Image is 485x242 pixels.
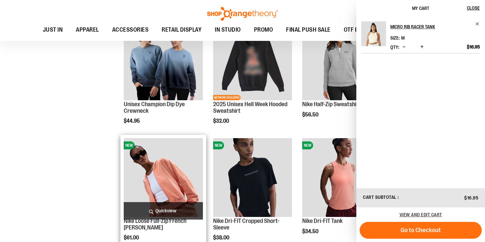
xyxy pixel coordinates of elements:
[124,202,203,220] a: Quickview
[401,35,404,41] span: M
[162,22,202,37] span: RETAIL DISPLAY
[120,18,206,141] div: product
[210,18,295,141] div: product
[43,22,63,37] span: JUST IN
[215,22,241,37] span: IN STUDIO
[475,21,480,26] a: Remove item
[112,22,149,37] span: ACCESSORIES
[302,228,319,234] span: $34.50
[213,138,292,217] img: Nike Dri-FIT Cropped Short-Sleeve
[467,44,480,50] span: $16.95
[213,138,292,218] a: Nike Dri-FIT Cropped Short-SleeveNEW
[124,21,203,101] a: Unisex Champion Dip Dye CrewneckNEW
[124,21,203,100] img: Unisex Champion Dip Dye Crewneck
[124,138,203,217] img: Nike Loose Full-Zip French Terry Hoodie
[213,21,292,101] a: 2025 Hell Week Hooded SweatshirtNEWNETWORK EXCLUSIVE
[464,195,478,200] span: $16.95
[401,44,407,50] button: Decrease product quantity
[419,44,425,50] button: Increase product quantity
[206,7,279,21] img: Shop Orangetheory
[213,118,230,124] span: $32.00
[299,18,384,135] div: product
[124,118,141,124] span: $44.95
[360,222,482,239] button: Go to Checkout
[302,141,313,149] span: NEW
[401,227,441,234] span: Go to Checkout
[213,218,279,231] a: Nike Dri-FIT Cropped Short-Sleeve
[124,235,140,241] span: $61.00
[467,5,480,11] span: Close
[390,45,399,50] label: Qty
[390,21,471,32] h2: Micro Rib Racer Tank
[361,21,386,50] a: Micro Rib Racer Tank
[254,22,273,37] span: PROMO
[124,218,186,231] a: Nike Loose Full-Zip French [PERSON_NAME]
[361,21,386,46] img: Micro Rib Racer Tank
[213,141,224,149] span: NEW
[363,195,397,200] span: Cart Subtotal
[124,101,185,114] a: Unisex Champion Dip Dye Crewneck
[124,138,203,218] a: Nike Loose Full-Zip French Terry HoodieNEW
[344,22,374,37] span: OTF BY YOU
[76,22,99,37] span: APPAREL
[286,22,331,37] span: FINAL PUSH SALE
[390,35,400,41] dt: Size
[213,235,230,241] span: $38.00
[302,21,381,101] a: Nike Half-Zip SweatshirtNEW
[400,212,442,217] a: View and edit cart
[390,21,480,32] a: Micro Rib Racer Tank
[361,21,480,53] li: Product
[302,138,381,218] a: Nike Dri-FIT TankNEW
[412,6,429,11] span: My Cart
[213,21,292,100] img: 2025 Hell Week Hooded Sweatshirt
[302,101,361,107] a: Nike Half-Zip Sweatshirt
[302,112,319,118] span: $56.50
[213,95,241,100] span: NETWORK EXCLUSIVE
[302,21,381,100] img: Nike Half-Zip Sweatshirt
[302,218,342,224] a: Nike Dri-FIT Tank
[302,138,381,217] img: Nike Dri-FIT Tank
[213,101,287,114] a: 2025 Unisex Hell Week Hooded Sweatshirt
[124,141,135,149] span: NEW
